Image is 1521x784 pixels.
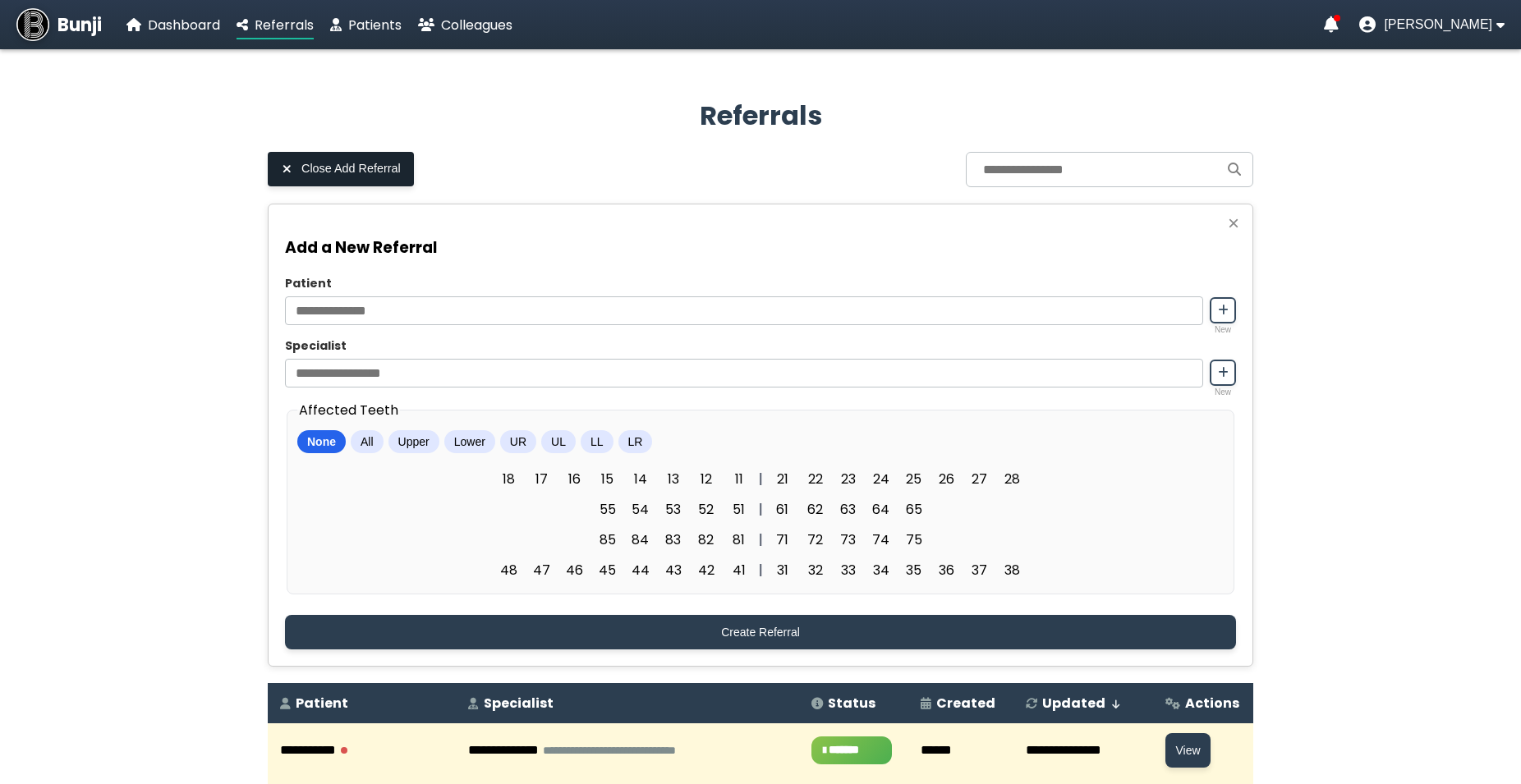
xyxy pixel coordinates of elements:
a: Dashboard [126,15,220,35]
div: | [754,530,768,550]
span: 27 [965,465,995,493]
span: 16 [560,465,590,493]
span: 47 [527,557,557,584]
span: Patients [348,16,402,34]
span: 43 [659,557,688,584]
span: 33 [834,557,863,584]
h3: Add a New Referral [285,236,1236,259]
span: 37 [965,557,995,584]
button: All [351,430,384,453]
div: | [754,560,768,580]
span: 24 [866,465,896,493]
span: 74 [866,526,896,553]
a: Patients [330,15,402,35]
span: 45 [593,557,623,584]
th: Patient [268,683,456,723]
span: 81 [724,526,754,553]
span: 14 [626,465,655,493]
span: 31 [768,557,797,584]
span: 11 [724,465,754,493]
h2: Referrals [268,96,1253,135]
span: 34 [866,557,896,584]
button: Close Add Referral [268,152,414,186]
label: Specialist [285,337,1236,355]
span: Bunji [57,11,102,39]
span: 22 [801,465,830,493]
button: Lower [444,430,495,453]
span: 21 [768,465,797,493]
span: 53 [659,496,688,523]
span: Colleagues [441,16,512,34]
div: | [754,499,768,520]
span: 72 [801,526,830,553]
span: 51 [724,496,754,523]
a: Referrals [237,15,314,35]
span: Dashboard [148,16,220,34]
span: 62 [801,496,830,523]
span: 23 [834,465,863,493]
th: Updated [1013,683,1154,723]
th: Created [908,683,1013,723]
span: 13 [659,465,688,493]
img: Bunji Dental Referral Management [16,8,49,41]
span: 15 [593,465,623,493]
th: Status [799,683,909,723]
span: 36 [932,557,962,584]
span: 63 [834,496,863,523]
span: 28 [998,465,1027,493]
span: 25 [899,465,929,493]
span: Referrals [255,16,314,34]
span: 44 [626,557,655,584]
span: 48 [494,557,524,584]
button: View [1165,733,1210,768]
span: 17 [527,465,557,493]
span: 38 [998,557,1027,584]
span: 65 [899,496,929,523]
button: UR [500,430,536,453]
span: 54 [626,496,655,523]
span: 12 [692,465,721,493]
span: 61 [768,496,797,523]
button: None [297,430,346,453]
legend: Affected Teeth [297,400,400,420]
span: 82 [692,526,721,553]
span: Close Add Referral [301,162,401,176]
span: 18 [494,465,524,493]
button: Close [1223,213,1244,234]
button: LR [618,430,653,453]
span: 73 [834,526,863,553]
span: 64 [866,496,896,523]
button: Upper [388,430,439,453]
div: | [754,469,768,489]
a: Colleagues [418,15,512,35]
span: 55 [593,496,623,523]
button: LL [581,430,613,453]
span: 83 [659,526,688,553]
span: 75 [899,526,929,553]
a: Notifications [1324,16,1339,33]
span: 52 [692,496,721,523]
a: Bunji [16,8,102,41]
span: 84 [626,526,655,553]
span: 41 [724,557,754,584]
span: 46 [560,557,590,584]
th: Actions [1153,683,1253,723]
span: [PERSON_NAME] [1384,17,1492,32]
span: 26 [932,465,962,493]
th: Specialist [456,683,799,723]
span: 32 [801,557,830,584]
button: User menu [1359,16,1505,33]
button: UL [541,430,576,453]
span: 35 [899,557,929,584]
button: Create Referral [285,615,1236,649]
label: Patient [285,275,1236,292]
span: 71 [768,526,797,553]
span: 42 [692,557,721,584]
span: 85 [593,526,623,553]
